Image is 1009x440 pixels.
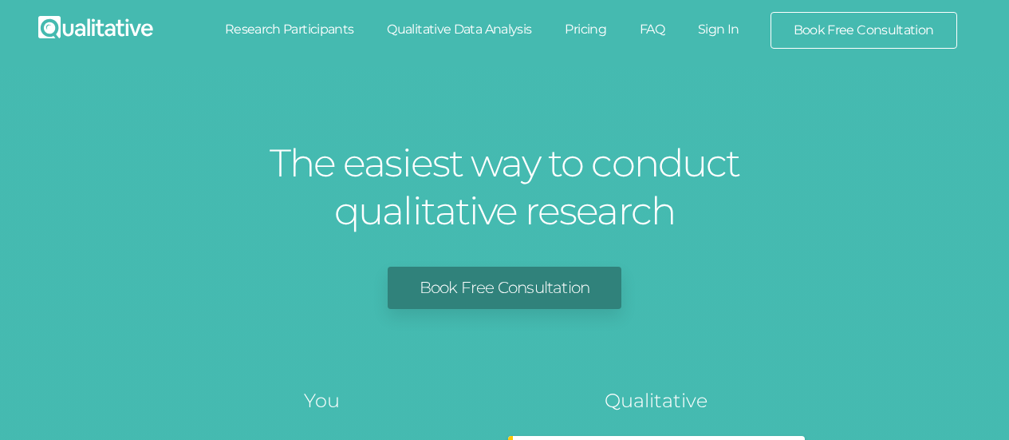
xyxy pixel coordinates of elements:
[266,139,744,235] h1: The easiest way to conduct qualitative research
[208,12,371,47] a: Research Participants
[388,267,621,309] a: Book Free Consultation
[681,12,756,47] a: Sign In
[304,389,340,412] tspan: You
[370,12,548,47] a: Qualitative Data Analysis
[548,12,623,47] a: Pricing
[605,389,707,412] tspan: Qualitative
[38,16,153,38] img: Qualitative
[623,12,681,47] a: FAQ
[771,13,956,48] a: Book Free Consultation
